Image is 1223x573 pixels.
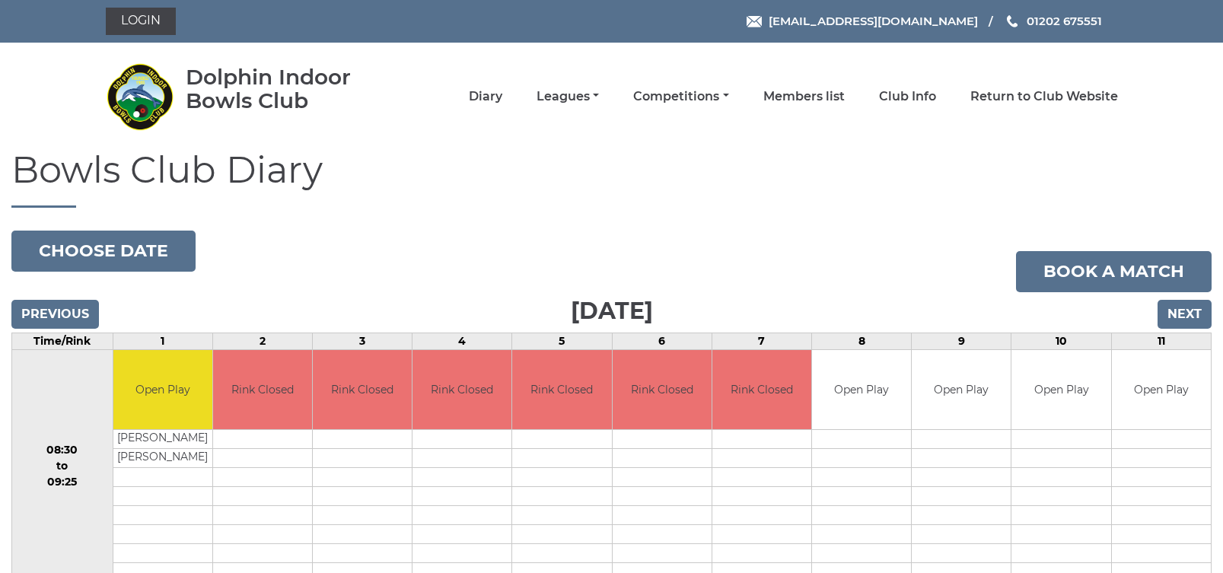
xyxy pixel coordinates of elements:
[747,16,762,27] img: Email
[11,300,99,329] input: Previous
[12,333,113,349] td: Time/Rink
[769,14,978,28] span: [EMAIL_ADDRESS][DOMAIN_NAME]
[512,333,612,349] td: 5
[747,12,978,30] a: Email [EMAIL_ADDRESS][DOMAIN_NAME]
[712,333,811,349] td: 7
[537,88,599,105] a: Leagues
[11,150,1212,208] h1: Bowls Club Diary
[763,88,845,105] a: Members list
[912,350,1011,430] td: Open Play
[313,350,412,430] td: Rink Closed
[186,65,395,113] div: Dolphin Indoor Bowls Club
[412,333,512,349] td: 4
[812,350,911,430] td: Open Play
[106,62,174,131] img: Dolphin Indoor Bowls Club
[879,88,936,105] a: Club Info
[812,333,912,349] td: 8
[1011,333,1111,349] td: 10
[970,88,1118,105] a: Return to Club Website
[312,333,412,349] td: 3
[106,8,176,35] a: Login
[613,350,712,430] td: Rink Closed
[712,350,811,430] td: Rink Closed
[212,333,312,349] td: 2
[412,350,511,430] td: Rink Closed
[11,231,196,272] button: Choose date
[612,333,712,349] td: 6
[1007,15,1018,27] img: Phone us
[113,449,212,468] td: [PERSON_NAME]
[469,88,502,105] a: Diary
[1112,350,1211,430] td: Open Play
[912,333,1011,349] td: 9
[113,350,212,430] td: Open Play
[113,333,212,349] td: 1
[1011,350,1110,430] td: Open Play
[512,350,611,430] td: Rink Closed
[1016,251,1212,292] a: Book a match
[1111,333,1211,349] td: 11
[213,350,312,430] td: Rink Closed
[633,88,728,105] a: Competitions
[1027,14,1102,28] span: 01202 675551
[1005,12,1102,30] a: Phone us 01202 675551
[113,430,212,449] td: [PERSON_NAME]
[1158,300,1212,329] input: Next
